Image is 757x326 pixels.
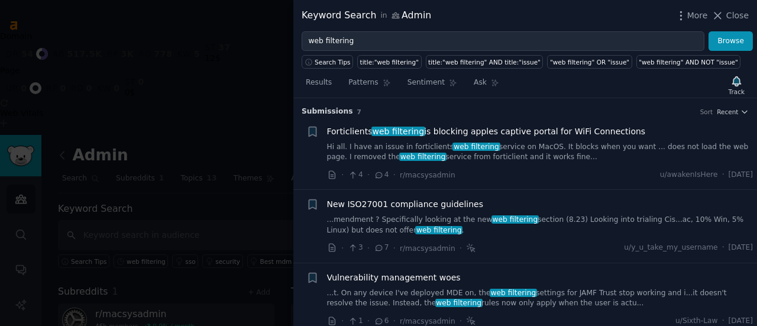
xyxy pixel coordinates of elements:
[400,317,455,325] span: r/macsysadmin
[393,169,396,181] span: ·
[327,125,646,138] span: Forticlients is blocking apples captive portal for WiFi Connections
[357,55,421,69] a: title:"web filtering"
[729,88,745,96] div: Track
[302,55,353,69] button: Search Tips
[327,198,484,211] a: New ISO27001 compliance guidelines
[399,153,447,161] span: web filtering
[717,108,749,116] button: Recent
[426,55,544,69] a: title:"web filtering" AND title:"issue"
[700,108,713,116] div: Sort
[341,169,344,181] span: ·
[711,9,749,22] button: Close
[327,215,753,235] a: ...mendment ? Specifically looking at the newweb filteringsection (8.23) Looking into trialing Ci...
[403,73,461,98] a: Sentiment
[327,288,753,309] a: ...t. On any device I've deployed MDE on, theweb filteringsettings for JAMF Trust stop working an...
[550,58,629,66] div: "web filtering" OR "issue"
[452,143,500,151] span: web filtering
[639,58,738,66] div: "web filtering" AND NOT "issue"
[491,215,539,224] span: web filtering
[367,242,370,254] span: ·
[636,55,741,69] a: "web filtering" AND NOT "issue"
[428,58,541,66] div: title:"web filtering" AND title:"issue"
[302,31,704,51] input: Try a keyword related to your business
[460,242,462,254] span: ·
[371,127,425,136] span: web filtering
[344,73,394,98] a: Patterns
[367,169,370,181] span: ·
[660,170,718,180] span: u/awakenIsHere
[315,58,351,66] span: Search Tips
[400,171,455,179] span: r/macsysadmin
[302,8,431,23] div: Keyword Search Admin
[726,9,749,22] span: Close
[357,108,361,115] span: 7
[435,299,483,307] span: web filtering
[547,55,632,69] a: "web filtering" OR "issue"
[687,9,708,22] span: More
[407,78,445,88] span: Sentiment
[709,31,753,51] button: Browse
[306,78,332,88] span: Results
[341,242,344,254] span: ·
[348,170,363,180] span: 4
[470,73,503,98] a: Ask
[722,243,724,253] span: ·
[724,73,749,98] button: Track
[380,11,387,21] span: in
[400,244,455,253] span: r/macsysadmin
[374,170,389,180] span: 4
[327,142,753,163] a: Hi all. I have an issue in forticlientsweb filteringservice on MacOS. It blocks when you want ......
[393,242,396,254] span: ·
[722,170,724,180] span: ·
[624,243,717,253] span: u/y_u_take_my_username
[729,170,753,180] span: [DATE]
[302,73,336,98] a: Results
[729,243,753,253] span: [DATE]
[474,78,487,88] span: Ask
[327,272,461,284] a: Vulnerability management woes
[302,106,353,117] span: Submission s
[327,125,646,138] a: Forticlientsweb filteringis blocking apples captive portal for WiFi Connections
[360,58,419,66] div: title:"web filtering"
[348,243,363,253] span: 3
[675,9,708,22] button: More
[717,108,738,116] span: Recent
[490,289,537,297] span: web filtering
[348,78,378,88] span: Patterns
[374,243,389,253] span: 7
[415,226,462,234] span: web filtering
